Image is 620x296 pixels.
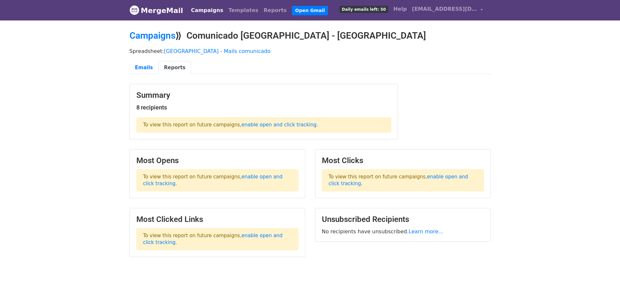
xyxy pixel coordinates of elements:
h3: Most Clicked Links [136,215,298,224]
span: [EMAIL_ADDRESS][DOMAIN_NAME] [412,5,477,13]
a: Daily emails left: 50 [337,3,391,16]
span: Daily emails left: 50 [339,6,388,13]
h3: Summary [136,91,391,100]
a: MergeMail [130,4,183,17]
a: Campaigns [188,4,226,17]
h3: Most Clicks [322,156,484,165]
a: Reports [261,4,289,17]
p: To view this report on future campaigns, . [136,228,298,250]
a: Help [391,3,409,16]
a: enable open and click tracking [241,122,316,128]
h3: Most Opens [136,156,298,165]
a: [GEOGRAPHIC_DATA] - Mails comunicado [164,48,271,54]
p: No recipients have unsubscribed. [322,228,484,235]
p: To view this report on future campaigns, . [136,117,391,133]
a: Learn more... [409,228,444,235]
p: Spreadsheet: [130,48,491,55]
a: Campaigns [130,30,175,41]
a: Open Gmail [292,6,328,15]
h2: ⟫ Comunicado [GEOGRAPHIC_DATA] - [GEOGRAPHIC_DATA] [130,30,491,41]
a: [EMAIL_ADDRESS][DOMAIN_NAME] [409,3,486,18]
a: Reports [158,61,191,74]
p: To view this report on future campaigns, . [322,169,484,191]
a: Emails [130,61,158,74]
h5: 8 recipients [136,104,391,111]
h3: Unsubscribed Recipients [322,215,484,224]
p: To view this report on future campaigns, . [136,169,298,191]
img: MergeMail logo [130,5,139,15]
a: Templates [226,4,261,17]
